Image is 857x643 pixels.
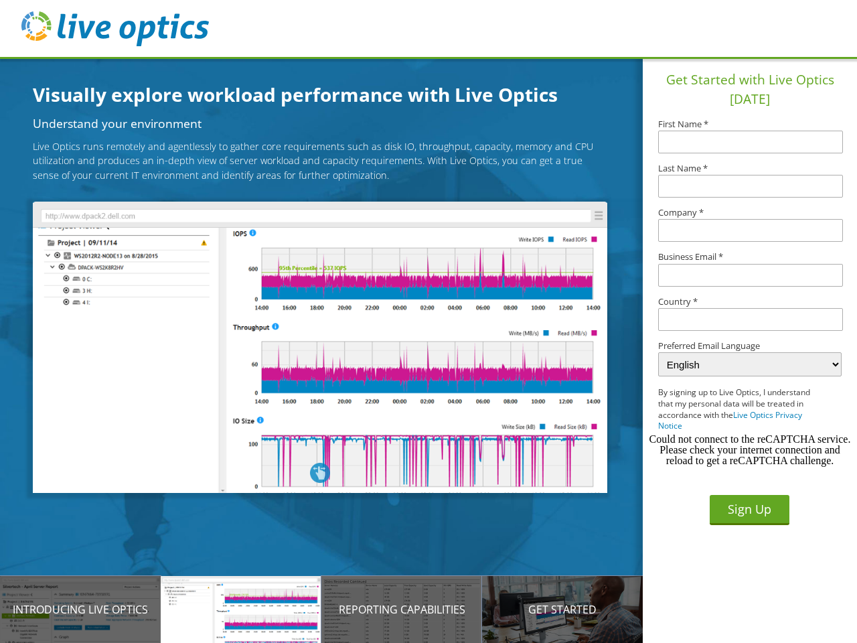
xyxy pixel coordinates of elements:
[33,139,607,183] p: Live Optics runs remotely and agentlessly to gather core requirements such as disk IO, throughput...
[482,601,643,618] p: Get Started
[658,208,842,217] label: Company *
[658,409,802,432] a: Live Optics Privacy Notice
[648,434,852,466] div: Could not connect to the reCAPTCHA service. Please check your internet connection and reload to g...
[710,495,789,525] button: Sign Up
[658,342,842,350] label: Preferred Email Language
[658,120,842,129] label: First Name *
[321,601,482,618] p: Reporting Capabilities
[33,118,607,130] h2: Understand your environment
[21,11,209,46] img: live_optics_svg.svg
[658,297,842,306] label: Country *
[658,387,823,432] p: By signing up to Live Optics, I understand that my personal data will be treated in accordance wi...
[648,70,852,109] h1: Get Started with Live Optics [DATE]
[33,202,607,492] img: Understand your environment
[658,164,842,173] label: Last Name *
[658,253,842,261] label: Business Email *
[33,80,622,109] h1: Visually explore workload performance with Live Optics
